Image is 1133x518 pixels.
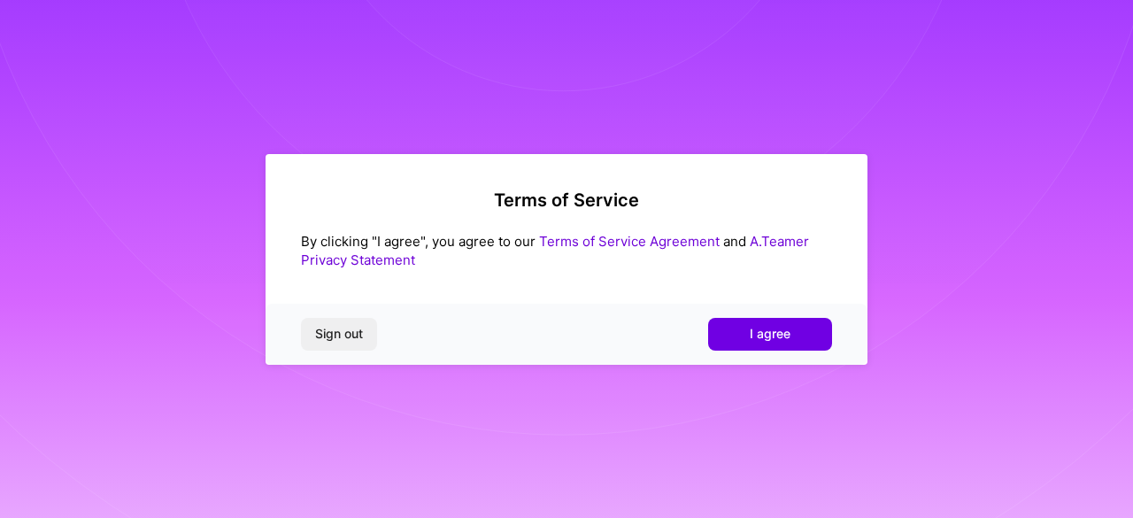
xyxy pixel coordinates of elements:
button: Sign out [301,318,377,350]
span: I agree [750,325,790,343]
span: Sign out [315,325,363,343]
h2: Terms of Service [301,189,832,211]
div: By clicking "I agree", you agree to our and [301,232,832,269]
button: I agree [708,318,832,350]
a: Terms of Service Agreement [539,233,720,250]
